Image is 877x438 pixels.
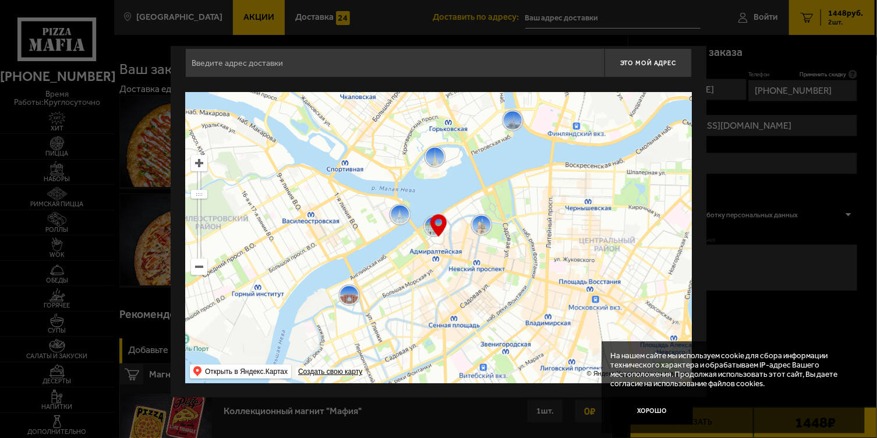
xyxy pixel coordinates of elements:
[587,370,615,377] ymaps: © Яндекс
[611,397,693,425] button: Хорошо
[190,365,291,379] ymaps: Открыть в Яндекс.Картах
[296,368,365,376] a: Создать свою карту
[205,365,288,379] ymaps: Открыть в Яндекс.Картах
[604,48,692,77] button: Это мой адрес
[620,59,676,67] span: Это мой адрес
[185,48,604,77] input: Введите адрес доставки
[611,351,848,388] p: На нашем сайте мы используем cookie для сбора информации технического характера и обрабатываем IP...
